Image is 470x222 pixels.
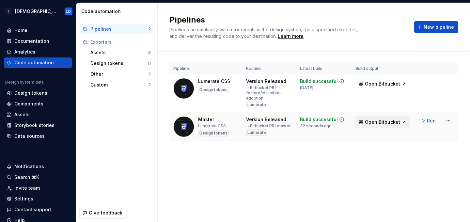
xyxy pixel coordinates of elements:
a: Learn more [278,33,304,40]
button: Contact support [4,204,72,215]
div: Data sources [14,133,45,139]
div: Notifications [14,163,44,170]
a: Open Bitbucket [355,82,410,87]
div: Code automation [14,59,54,66]
div: 8 [148,50,151,55]
span: Give feedback [89,210,122,216]
div: 32 seconds ago [300,123,332,129]
button: Give feedback [79,207,127,219]
div: Invite team [14,185,40,191]
div: Home [14,27,27,34]
div: → Bitbucket PR feature/lds-table-adoption [246,85,292,101]
div: Analytics [14,49,35,55]
div: 2 [148,82,151,87]
th: Latest build [296,63,352,74]
div: 3 [148,71,151,77]
div: Design tokens [90,60,148,67]
a: Settings [4,194,72,204]
span: Run [427,118,436,124]
div: 2 [148,26,151,32]
div: Design tokens [198,87,229,93]
button: Assets8 [88,47,153,58]
div: Build successful [300,116,338,123]
span: Pipelines automatically watch for events in the design system, run a specified exporter, and deli... [169,27,358,39]
div: [DEMOGRAPHIC_DATA] [15,8,57,15]
span: | [274,123,276,128]
th: Build output [352,63,414,74]
div: Design system data [5,80,44,85]
div: Build successful [300,78,338,85]
a: Open Bitbucket [355,120,410,126]
div: Custom [90,82,148,88]
div: Code automation [81,8,155,15]
a: Data sources [4,131,72,141]
span: Open Bitbucket [365,119,400,125]
span: Open Bitbucket [365,81,400,87]
div: Pipelines [90,26,148,32]
div: Documentation [14,38,49,44]
div: Contact support [14,206,51,213]
div: Lumerate [246,129,267,136]
a: Storybook stories [4,120,72,131]
button: Pipelines2 [80,24,153,34]
button: New pipeline [414,21,458,33]
span: . [277,34,305,39]
a: Documentation [4,36,72,46]
a: Components [4,99,72,109]
button: L[DEMOGRAPHIC_DATA]LD [1,4,74,18]
button: Notifications [4,161,72,172]
button: Search ⌘K [4,172,72,182]
div: LD [66,9,71,14]
button: Run [417,115,440,127]
div: [DATE] [300,85,313,90]
button: Custom2 [88,80,153,90]
button: Other3 [88,69,153,79]
div: Master [198,116,214,123]
div: Design tokens [14,90,47,96]
span: | [274,85,276,90]
button: Open Bitbucket [355,116,410,128]
div: Search ⌘K [14,174,39,181]
div: L [5,8,12,15]
div: Other [90,71,148,77]
a: Home [4,25,72,36]
div: Exporters [90,39,151,45]
div: 11 [148,61,151,66]
div: Design tokens [198,130,229,136]
button: Design tokens11 [88,58,153,69]
a: Design tokens [4,88,72,98]
th: Routine [242,63,296,74]
div: Lumerate CSS [198,123,226,129]
div: Version Released [246,78,286,85]
div: Lumerate CSS [198,78,230,85]
button: Open Bitbucket [355,78,410,90]
h2: Pipelines [169,15,406,25]
a: Assets [4,109,72,120]
div: Lumerate [246,102,267,108]
div: Components [14,101,43,107]
div: Version Released [246,116,286,123]
div: Assets [90,49,148,56]
span: New pipeline [424,24,454,30]
th: Pipeline [169,63,242,74]
div: → Bitbucket PR master [246,123,291,129]
a: Invite team [4,183,72,193]
a: Analytics [4,47,72,57]
div: Settings [14,196,33,202]
div: Storybook stories [14,122,55,129]
div: Assets [14,111,30,118]
a: Code automation [4,57,72,68]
